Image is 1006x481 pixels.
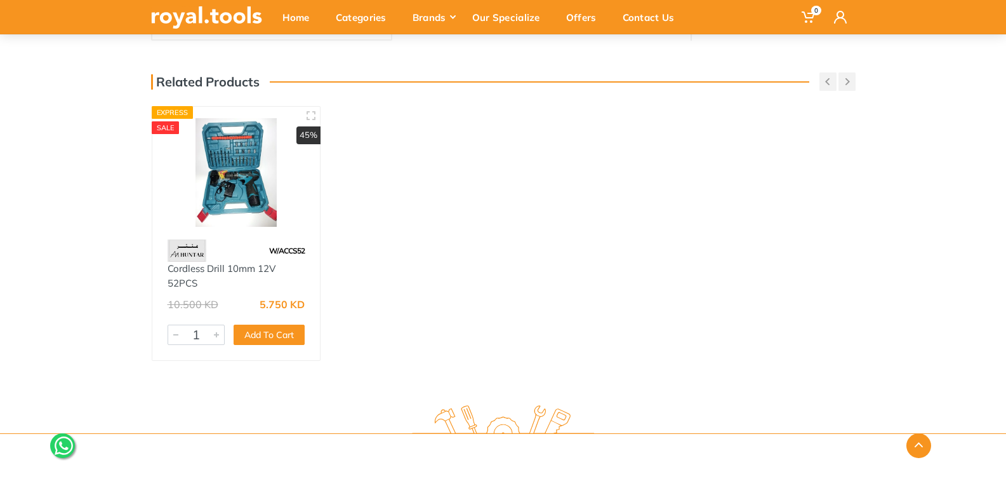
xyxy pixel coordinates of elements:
[811,6,821,15] span: 0
[152,106,194,119] div: Express
[152,121,180,134] div: SALE
[151,6,262,29] img: royal.tools Logo
[234,325,305,345] button: Add To Cart
[151,74,260,90] h3: Related Products
[296,126,321,144] div: 45%
[614,4,692,30] div: Contact Us
[412,405,594,440] img: royal.tools Logo
[274,4,327,30] div: Home
[168,262,275,289] a: Cordless Drill 10mm 12V 52PCS
[327,4,404,30] div: Categories
[168,299,218,309] div: 10.500 KD
[463,4,557,30] div: Our Specialize
[404,4,463,30] div: Brands
[557,4,614,30] div: Offers
[269,246,305,255] span: W/ACCS52
[164,118,309,227] img: Royal Tools - Cordless Drill 10mm 12V 52PCS
[168,240,206,262] img: 101.webp
[260,299,305,309] div: 5.750 KD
